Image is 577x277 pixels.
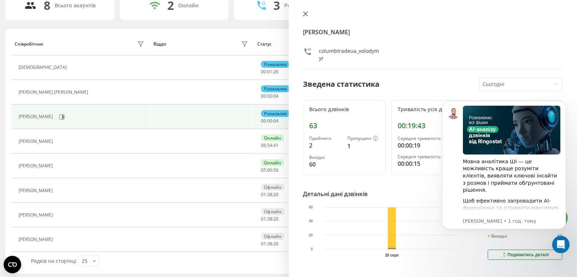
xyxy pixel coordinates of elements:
div: Онлайн [261,134,284,141]
div: Розмовляє [261,110,290,117]
div: : : [261,143,278,148]
div: : : [261,216,278,222]
span: 00 [261,93,266,99]
div: Відділ [153,42,166,47]
div: 00:00:19 [398,141,468,150]
div: [PERSON_NAME] [19,188,55,193]
div: : : [261,192,278,197]
text: 60 [309,206,313,210]
div: Пропущені [347,136,379,142]
div: columbtradeua_volodymyr [319,47,380,62]
span: 00 [261,118,266,124]
div: Детальні дані дзвінків [303,190,368,198]
span: 01 [261,191,266,198]
span: 05 [261,167,266,173]
div: Офлайн [261,184,284,191]
span: Рядків на сторінці [31,257,77,264]
div: Середня тривалість розмови [398,136,468,141]
div: : : [261,168,278,173]
span: 20 [273,191,278,198]
div: : : [261,94,278,99]
span: 54 [267,142,272,148]
div: Співробітник [15,42,43,47]
span: 26 [273,69,278,75]
div: [PERSON_NAME] [19,139,55,144]
div: Розмовляє [261,85,290,92]
span: 00 [261,69,266,75]
div: [PERSON_NAME] [19,114,55,119]
div: Прийнято [309,136,342,141]
span: 01 [261,216,266,222]
div: Статус [257,42,272,47]
span: 06 [261,142,266,148]
span: 20 [273,241,278,247]
div: [PERSON_NAME] [19,237,55,242]
div: [PERSON_NAME] [19,163,55,168]
span: 01 [261,241,266,247]
iframe: Intercom notifications повідомлення [431,90,577,257]
div: Розмовляють [284,3,320,9]
button: Open CMP widget [4,256,21,273]
span: 38 [267,191,272,198]
span: 04 [273,118,278,124]
div: 63 [309,121,380,130]
div: : : [261,241,278,246]
span: 56 [273,167,278,173]
div: [PERSON_NAME] [19,212,55,218]
div: [PERSON_NAME] [PERSON_NAME] [19,90,90,95]
text: 0 [311,247,313,251]
div: Зведена статистика [303,79,380,90]
div: Тривалість усіх дзвінків [398,106,468,113]
div: : : [261,118,278,124]
div: 25 [82,257,87,265]
div: 1 [347,142,379,151]
text: 20 [309,233,313,237]
div: Офлайн [261,208,284,215]
span: 41 [273,142,278,148]
div: Розмовляє [261,61,290,68]
span: 38 [267,241,272,247]
div: Офлайн [261,233,284,240]
div: 2 [309,141,342,150]
span: 00 [267,167,272,173]
div: 00:00:15 [398,159,468,168]
h4: [PERSON_NAME] [303,28,563,36]
div: 60 [309,160,342,169]
span: 04 [273,93,278,99]
span: 01 [267,69,272,75]
div: : : [261,69,278,74]
div: 00:19:43 [398,121,468,130]
div: Всього дзвінків [309,106,380,113]
text: 20 серп [385,253,398,257]
div: [DEMOGRAPHIC_DATA] [19,65,69,70]
div: Вихідні [309,155,342,160]
span: 00 [267,93,272,99]
span: 20 [273,216,278,222]
span: 38 [267,216,272,222]
div: Середня тривалість відповіді [398,154,468,159]
span: 00 [267,118,272,124]
div: Онлайн [261,159,284,166]
text: 40 [309,219,313,223]
div: Всього акаунтів [55,3,95,9]
iframe: Intercom live chat [552,236,570,253]
div: Онлайн [178,3,199,9]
